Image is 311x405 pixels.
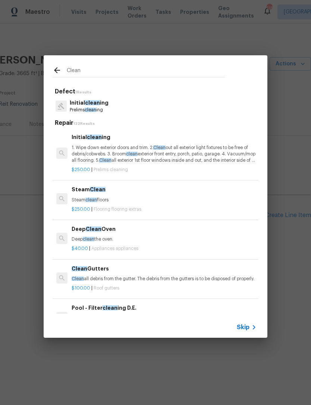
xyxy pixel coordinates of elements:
span: Roof gutters [94,286,119,290]
h6: Pool - Filter ing D.E. [72,304,257,312]
span: Flooring flooring extras [94,207,141,211]
span: clean [126,152,138,156]
h6: Deep Oven [72,225,257,233]
span: Clean [153,145,166,150]
h6: Initial ing [72,133,257,141]
span: Clean [72,266,87,271]
span: $250.00 [72,207,90,211]
span: $250.00 [72,167,90,172]
input: Search issues or repairs [67,66,225,77]
p: Initial ing [70,99,109,107]
span: Appliances appliances [91,246,138,251]
span: clean [85,100,100,105]
h6: Steam [72,185,257,194]
span: Clean [72,276,84,281]
p: | [72,285,257,291]
span: Clean [99,158,111,163]
span: clean [85,108,96,112]
span: clean [103,305,117,310]
p: | [72,245,257,252]
span: Clean [90,187,106,192]
p: Deep the oven. [72,236,257,242]
span: $40.00 [72,246,88,251]
span: Prelims cleaning [94,167,128,172]
p: | [72,206,257,213]
p: 1. Wipe down exterior doors and trim. 2. out all exterior light fixtures to be free of debris/cob... [72,145,257,164]
h5: Repair [55,119,258,127]
p: Prelims ing [70,107,109,113]
h5: Defect [55,88,258,96]
h6: Gutters [72,265,257,273]
span: clean [83,237,94,241]
span: $100.00 [72,286,90,290]
span: 1 Results [75,90,91,94]
span: Skip [237,324,249,331]
span: Clean [86,226,101,232]
span: 122 Results [73,122,95,126]
p: Steam floors [72,197,257,203]
p: all debris from the gutter. The debris from the gutters is to be disposed of properly. [72,276,257,282]
span: clean [87,135,102,140]
span: clean [85,198,97,202]
p: | [72,167,257,173]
